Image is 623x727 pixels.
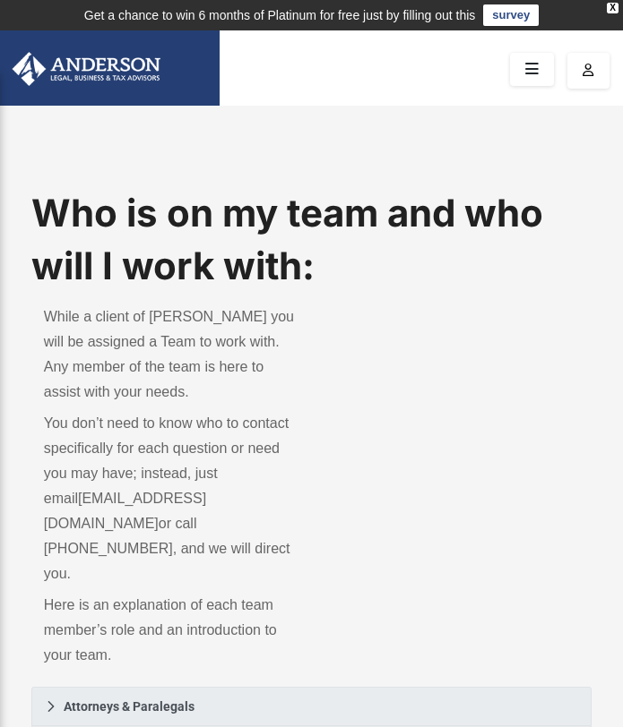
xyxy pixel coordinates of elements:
[44,593,299,668] p: Here is an explanation of each team member’s role and an introduction to your team.
[44,411,299,586] p: You don’t need to know who to contact specifically for each question or need you may have; instea...
[31,687,593,726] a: Attorneys & Paralegals
[44,491,206,531] a: [EMAIL_ADDRESS][DOMAIN_NAME]
[64,700,195,713] span: Attorneys & Paralegals
[31,187,593,293] h1: Who is on my team and who will I work with:
[483,4,539,26] a: survey
[607,3,619,13] div: close
[44,304,299,405] p: While a client of [PERSON_NAME] you will be assigned a Team to work with. Any member of the team ...
[84,4,476,26] div: Get a chance to win 6 months of Platinum for free just by filling out this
